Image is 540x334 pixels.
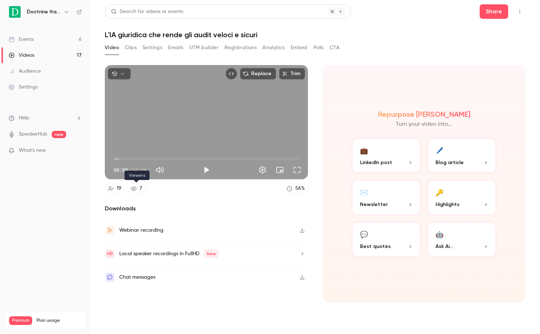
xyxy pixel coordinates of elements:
span: new [52,131,66,138]
div: 💬 [360,228,368,240]
span: Blog article [436,159,464,166]
span: Ask Ai... [436,243,453,250]
div: 7 [140,185,142,192]
span: Highlights [436,201,459,208]
span: / [129,166,132,174]
div: Settings [9,83,38,91]
button: 🤖Ask Ai... [427,221,497,257]
button: Trim [279,68,305,80]
a: SpeakerHub [19,130,47,138]
div: 💼 [360,145,368,156]
button: Mute [153,163,167,177]
div: Events [9,36,34,43]
button: 💬Best quotes [351,221,421,257]
span: Help [19,114,29,122]
button: Analytics [262,42,285,53]
button: Clips [125,42,137,53]
h1: L'IA giuridica che rende gli audit veloci e sicuri [105,30,526,39]
button: Polls [313,42,324,53]
button: 🖊️Blog article [427,137,497,174]
div: 19 [117,185,121,192]
div: 00:00 [113,166,147,174]
button: Embed [291,42,308,53]
button: Replace [240,68,276,80]
button: Full screen [290,163,304,177]
div: 🔑 [436,187,443,198]
iframe: Noticeable Trigger [73,147,82,154]
button: Settings [142,42,162,53]
button: Registrations [224,42,257,53]
div: Videos [9,52,34,59]
span: Premium [9,316,32,325]
div: Search for videos or events [111,8,183,16]
button: Top Bar Actions [514,6,526,17]
button: Play [199,163,214,177]
div: Local speaker recordings in FullHD [119,249,219,258]
span: What's new [19,147,46,154]
span: Newsletter [360,201,388,208]
button: Emails [168,42,183,53]
div: 🤖 [436,228,443,240]
button: CTA [330,42,339,53]
span: Best quotes [360,243,391,250]
span: LinkedIn post [360,159,392,166]
button: UTM builder [189,42,219,53]
a: 7 [128,184,145,193]
div: 56 % [295,185,305,192]
button: 🔑Highlights [427,179,497,215]
div: 🖊️ [436,145,443,156]
span: 16:26 [132,166,147,174]
img: Doctrine Italia [9,6,21,18]
button: Turn on miniplayer [273,163,287,177]
button: 💼LinkedIn post [351,137,421,174]
button: Share [480,4,508,19]
li: help-dropdown-opener [9,114,82,122]
a: 19 [105,184,125,193]
a: 56% [283,184,308,193]
button: Video [105,42,119,53]
div: Chat messages [119,273,155,282]
p: Turn your video into... [396,120,452,129]
div: ✉️ [360,187,368,198]
div: Webinar recording [119,226,163,235]
div: Audience [9,68,41,75]
button: ✉️Newsletter [351,179,421,215]
h2: Repurpose [PERSON_NAME] [378,110,470,119]
h6: Doctrine Italia [27,8,61,16]
button: Settings [255,163,270,177]
h2: Downloads [105,204,308,213]
span: Plan usage [37,318,81,324]
span: 00:00 [113,166,128,174]
button: Embed video [226,68,237,80]
span: New [204,249,219,258]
